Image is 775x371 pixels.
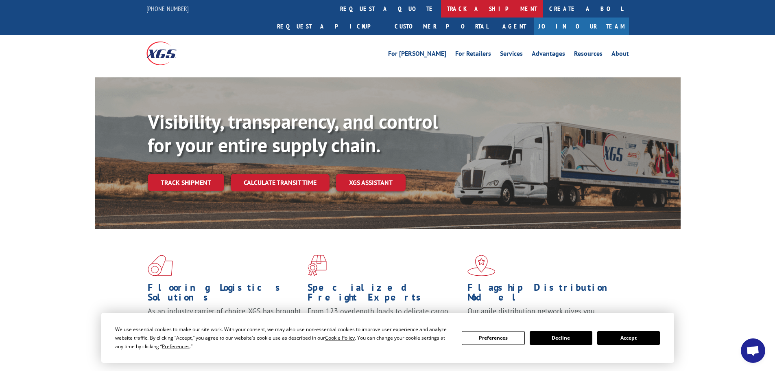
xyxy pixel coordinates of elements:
[231,174,330,191] a: Calculate transit time
[611,50,629,59] a: About
[271,18,389,35] a: Request a pickup
[494,18,534,35] a: Agent
[101,313,674,363] div: Cookie Consent Prompt
[336,174,406,191] a: XGS ASSISTANT
[467,306,617,325] span: Our agile distribution network gives you nationwide inventory management on demand.
[388,50,446,59] a: For [PERSON_NAME]
[115,325,452,351] div: We use essential cookies to make our site work. With your consent, we may also use non-essential ...
[500,50,523,59] a: Services
[162,343,190,350] span: Preferences
[597,331,660,345] button: Accept
[148,306,301,335] span: As an industry carrier of choice, XGS has brought innovation and dedication to flooring logistics...
[308,283,461,306] h1: Specialized Freight Experts
[455,50,491,59] a: For Retailers
[530,331,592,345] button: Decline
[308,255,327,276] img: xgs-icon-focused-on-flooring-red
[467,255,496,276] img: xgs-icon-flagship-distribution-model-red
[462,331,524,345] button: Preferences
[146,4,189,13] a: [PHONE_NUMBER]
[467,283,621,306] h1: Flagship Distribution Model
[308,306,461,342] p: From 123 overlength loads to delicate cargo, our experienced staff knows the best way to move you...
[532,50,565,59] a: Advantages
[148,109,438,158] b: Visibility, transparency, and control for your entire supply chain.
[325,334,355,341] span: Cookie Policy
[534,18,629,35] a: Join Our Team
[574,50,603,59] a: Resources
[741,338,765,363] a: Open chat
[148,174,224,191] a: Track shipment
[148,255,173,276] img: xgs-icon-total-supply-chain-intelligence-red
[148,283,301,306] h1: Flooring Logistics Solutions
[389,18,494,35] a: Customer Portal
